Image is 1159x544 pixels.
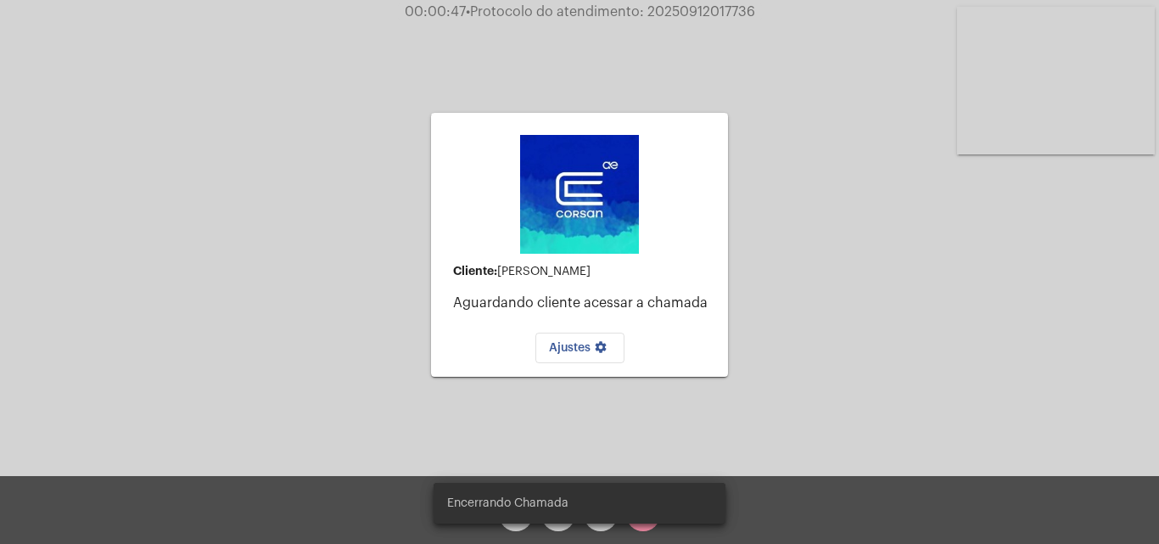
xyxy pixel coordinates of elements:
[535,333,624,363] button: Ajustes
[453,265,497,277] strong: Cliente:
[466,5,755,19] span: Protocolo do atendimento: 20250912017736
[447,495,568,512] span: Encerrando Chamada
[405,5,466,19] span: 00:00:47
[520,135,639,254] img: d4669ae0-8c07-2337-4f67-34b0df7f5ae4.jpeg
[591,340,611,361] mat-icon: settings
[453,265,714,278] div: [PERSON_NAME]
[466,5,470,19] span: •
[453,295,714,311] p: Aguardando cliente acessar a chamada
[549,342,611,354] span: Ajustes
